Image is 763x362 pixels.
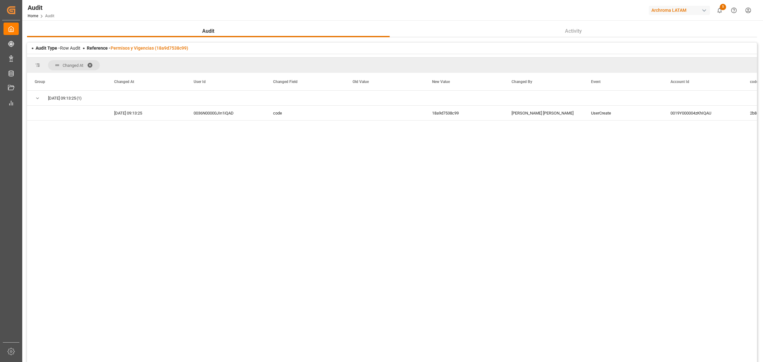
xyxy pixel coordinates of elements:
span: Changed Field [273,80,298,84]
span: Activity [562,27,584,35]
button: Audit [27,25,390,37]
div: 0036N00000JIn1iQAD [186,106,265,120]
div: code [265,106,345,120]
span: Changed At [63,63,83,68]
div: Audit [28,3,54,12]
span: User Id [194,80,206,84]
span: Reference - [87,45,188,51]
button: show 5 new notifications [712,3,727,17]
span: code [750,80,758,84]
span: (1) [77,91,82,106]
button: Activity [390,25,757,37]
div: [PERSON_NAME] [PERSON_NAME] [504,106,583,120]
span: Group [35,80,45,84]
a: Home [28,14,38,18]
span: Old Value [353,80,369,84]
span: [DATE] 09:13:25 [48,91,76,106]
div: 18a9d7538c99 [424,106,504,120]
span: Changed By [512,80,532,84]
div: Archroma LATAM [649,6,710,15]
span: Changed At [114,80,134,84]
span: 5 [720,4,726,10]
span: New Value [432,80,450,84]
div: Row Audit [36,45,80,52]
a: Permisos y Vigencias (18a9d7538c99) [111,45,188,51]
button: Archroma LATAM [649,4,712,16]
span: Audit [200,27,217,35]
span: Audit Type - [36,45,60,51]
div: UserCreate [583,106,663,120]
div: [DATE] 09:13:25 [107,106,186,120]
div: 0019Y000004zKhIQAU [663,106,742,120]
button: Help Center [727,3,741,17]
span: Event [591,80,601,84]
span: Account Id [670,80,689,84]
